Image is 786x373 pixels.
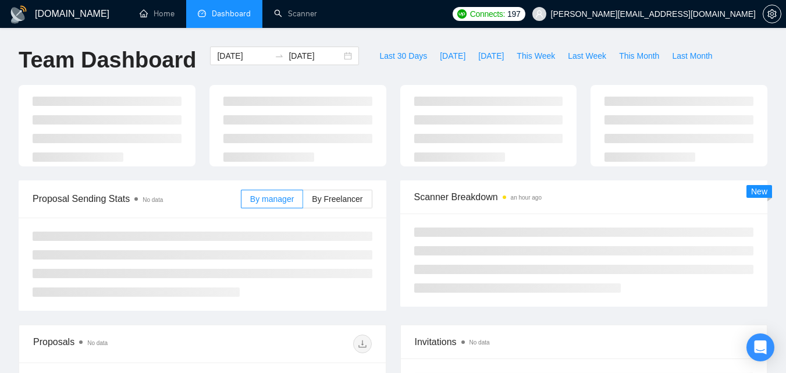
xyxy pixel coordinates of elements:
span: [DATE] [478,49,504,62]
span: swap-right [275,51,284,61]
div: Open Intercom Messenger [746,333,774,361]
button: setting [763,5,781,23]
span: No data [470,339,490,346]
input: Start date [217,49,270,62]
span: [DATE] [440,49,465,62]
input: End date [289,49,342,62]
span: Last 30 Days [379,49,427,62]
span: By manager [250,194,294,204]
span: Invitations [415,335,753,349]
span: This Month [619,49,659,62]
span: user [535,10,543,18]
img: logo [9,5,28,24]
span: Dashboard [212,9,251,19]
time: an hour ago [511,194,542,201]
span: Connects: [470,8,505,20]
button: Last Week [561,47,613,65]
button: This Week [510,47,561,65]
span: No data [143,197,163,203]
button: This Month [613,47,666,65]
button: [DATE] [433,47,472,65]
a: setting [763,9,781,19]
span: New [751,187,767,196]
img: upwork-logo.png [457,9,467,19]
span: dashboard [198,9,206,17]
button: Last 30 Days [373,47,433,65]
span: No data [87,340,108,346]
span: to [275,51,284,61]
span: setting [763,9,781,19]
span: Last Week [568,49,606,62]
span: Proposal Sending Stats [33,191,241,206]
span: Last Month [672,49,712,62]
button: [DATE] [472,47,510,65]
span: This Week [517,49,555,62]
div: Proposals [33,335,202,353]
span: 197 [507,8,520,20]
button: Last Month [666,47,719,65]
span: Scanner Breakdown [414,190,754,204]
span: By Freelancer [312,194,362,204]
a: homeHome [140,9,175,19]
a: searchScanner [274,9,317,19]
h1: Team Dashboard [19,47,196,74]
